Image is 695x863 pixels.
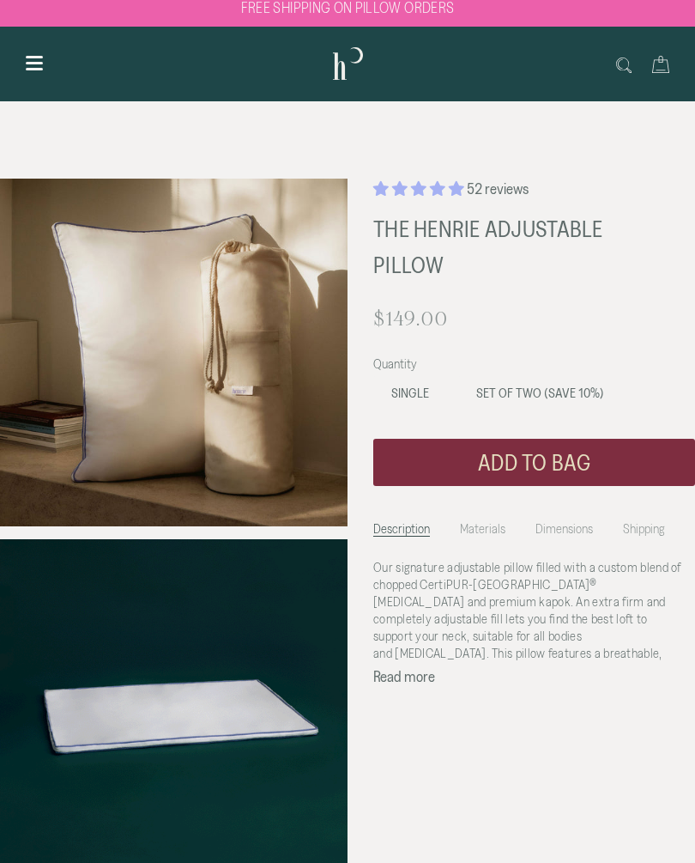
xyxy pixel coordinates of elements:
span: 52 reviews [467,180,529,197]
span: Single [391,386,429,400]
h1: The Henrie Adjustable Pillow [373,211,635,284]
button: Add to bag [373,439,695,486]
span: 4.87 stars [373,180,467,197]
span: $149.00 [373,307,448,329]
span: Quantity [373,356,422,371]
button: Read more [373,669,435,684]
li: Description [373,513,430,537]
li: Dimensions [535,513,593,537]
span: Set of Two (SAVE 10%) [476,386,604,400]
button: Show menu [20,53,49,74]
p: Our signature adjustable pillow filled with a custom blend of chopped CertiPUR-[GEOGRAPHIC_DATA] ... [373,559,682,662]
li: Materials [460,513,505,537]
li: Shipping [623,513,665,537]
